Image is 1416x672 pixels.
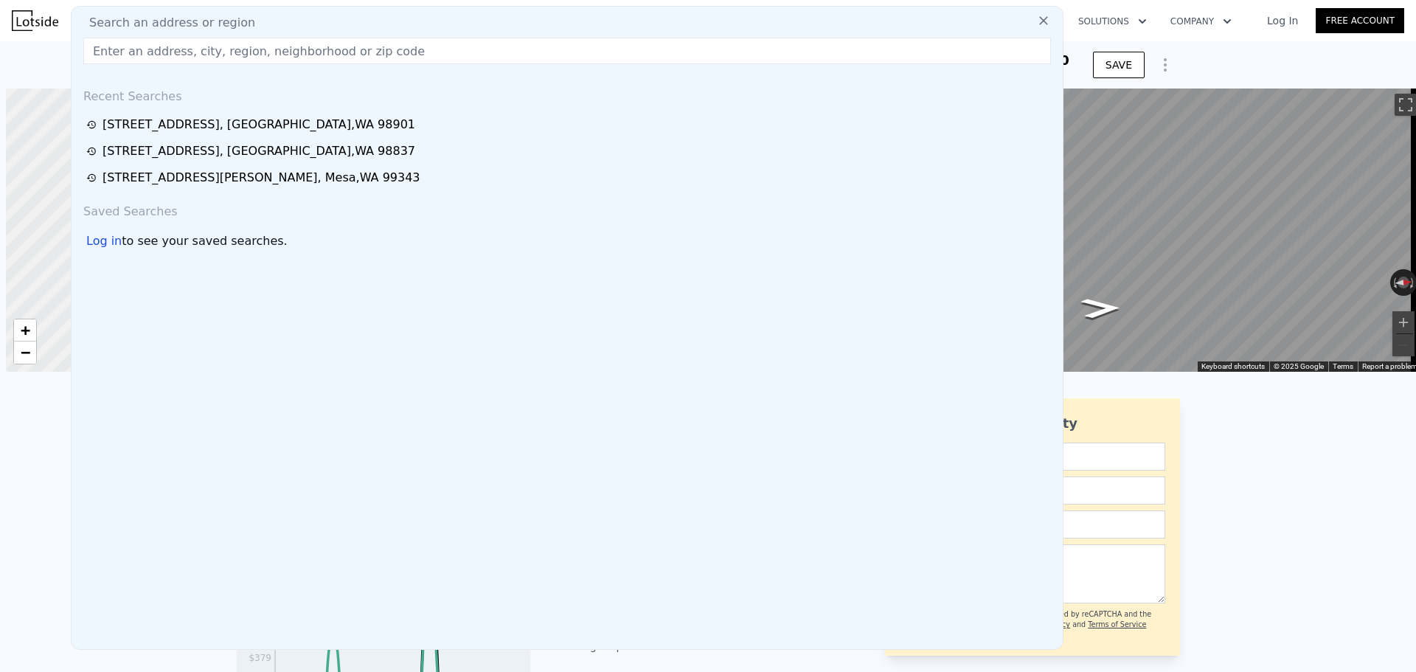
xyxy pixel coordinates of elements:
[77,76,1057,111] div: Recent Searches
[21,321,30,339] span: +
[83,38,1051,64] input: Enter an address, city, region, neighborhood or zip code
[1093,52,1145,78] button: SAVE
[1150,50,1180,80] button: Show Options
[86,232,122,250] div: Log in
[103,142,415,160] div: [STREET_ADDRESS] , [GEOGRAPHIC_DATA] , WA 98837
[86,116,1052,134] a: [STREET_ADDRESS], [GEOGRAPHIC_DATA],WA 98901
[249,653,271,663] tspan: $379
[1333,362,1353,370] a: Terms (opens in new tab)
[14,319,36,342] a: Zoom in
[1390,269,1398,296] button: Rotate counterclockwise
[1249,13,1316,28] a: Log In
[995,609,1165,641] div: This site is protected by reCAPTCHA and the Google and apply.
[21,343,30,361] span: −
[86,169,1052,187] a: [STREET_ADDRESS][PERSON_NAME], Mesa,WA 99343
[1088,620,1146,628] a: Terms of Service
[14,342,36,364] a: Zoom out
[1064,294,1138,323] path: Go North, N Keys Rd
[86,142,1052,160] a: [STREET_ADDRESS], [GEOGRAPHIC_DATA],WA 98837
[1066,8,1159,35] button: Solutions
[77,191,1057,226] div: Saved Searches
[1392,311,1415,333] button: Zoom in
[1392,334,1415,356] button: Zoom out
[1274,362,1324,370] span: © 2025 Google
[103,169,420,187] div: [STREET_ADDRESS][PERSON_NAME] , Mesa , WA 99343
[12,10,58,31] img: Lotside
[103,116,415,134] div: [STREET_ADDRESS] , [GEOGRAPHIC_DATA] , WA 98901
[1159,8,1243,35] button: Company
[1201,361,1265,372] button: Keyboard shortcuts
[77,14,255,32] span: Search an address or region
[1316,8,1404,33] a: Free Account
[122,232,287,250] span: to see your saved searches.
